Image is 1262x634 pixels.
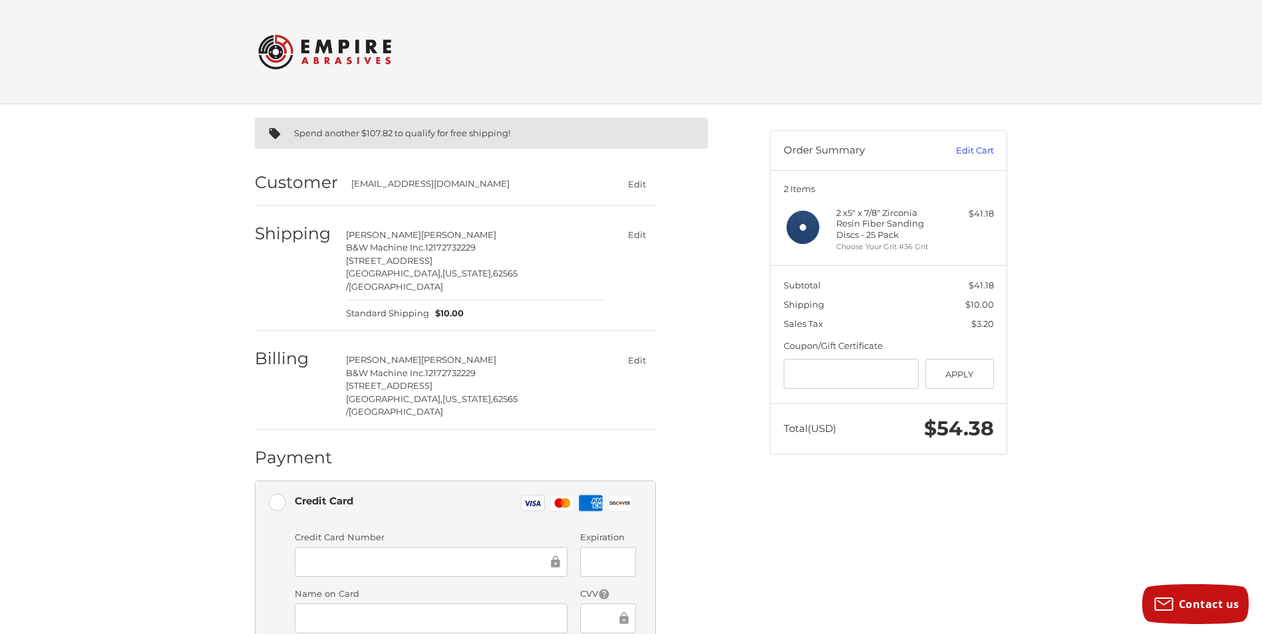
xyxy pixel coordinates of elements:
[346,354,421,365] span: [PERSON_NAME]
[784,340,994,353] div: Coupon/Gift Certificate
[346,268,442,278] span: [GEOGRAPHIC_DATA],
[442,393,493,404] span: [US_STATE],
[1179,597,1239,611] span: Contact us
[617,350,656,370] button: Edit
[295,490,353,512] div: Credit Card
[346,307,429,320] span: Standard Shipping
[255,348,333,369] h2: Billing
[784,422,836,435] span: Total (USD)
[421,229,496,240] span: [PERSON_NAME]
[346,380,432,391] span: [STREET_ADDRESS]
[580,531,635,544] label: Expiration
[346,393,442,404] span: [GEOGRAPHIC_DATA],
[941,207,994,221] div: $41.18
[965,299,994,310] span: $10.00
[784,183,994,194] h3: 2 Items
[425,242,476,253] span: 12172732229
[589,611,616,626] iframe: Secure Credit Card Frame - CVV
[969,280,994,290] span: $41.18
[617,174,656,193] button: Edit
[351,177,592,191] div: [EMAIL_ADDRESS][DOMAIN_NAME]
[784,359,919,389] input: Gift Certificate or Coupon Code
[836,207,938,240] h4: 2 x 5" x 7/8" Zirconia Resin Fiber Sanding Discs - 25 Pack
[294,128,510,138] span: Spend another $107.82 to qualify for free shipping!
[836,241,938,253] li: Choose Your Grit #36 Grit
[295,587,567,601] label: Name on Card
[784,299,824,310] span: Shipping
[255,223,333,244] h2: Shipping
[346,229,421,240] span: [PERSON_NAME]
[429,307,464,320] span: $10.00
[425,368,476,378] span: 12172732229
[784,318,823,329] span: Sales Tax
[580,587,635,601] label: CVV
[927,144,994,158] a: Edit Cart
[346,242,425,253] span: B&W Machine Inc.
[971,318,994,329] span: $3.20
[346,268,518,292] span: 62565 /
[258,26,391,78] img: Empire Abrasives
[589,554,626,570] iframe: Secure Credit Card Frame - Expiration Date
[617,225,656,245] button: Edit
[346,255,432,266] span: [STREET_ADDRESS]
[346,368,425,378] span: B&W Machine Inc.
[442,268,493,278] span: [US_STATE],
[924,416,994,441] span: $54.38
[304,554,548,570] iframe: Secure Credit Card Frame - Credit Card Number
[784,144,927,158] h3: Order Summary
[784,280,821,290] span: Subtotal
[255,172,338,193] h2: Customer
[349,281,443,292] span: [GEOGRAPHIC_DATA]
[925,359,994,389] button: Apply
[304,611,558,626] iframe: Secure Credit Card Frame - Cardholder Name
[255,447,333,468] h2: Payment
[295,531,567,544] label: Credit Card Number
[349,406,443,417] span: [GEOGRAPHIC_DATA]
[1142,584,1249,624] button: Contact us
[421,354,496,365] span: [PERSON_NAME]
